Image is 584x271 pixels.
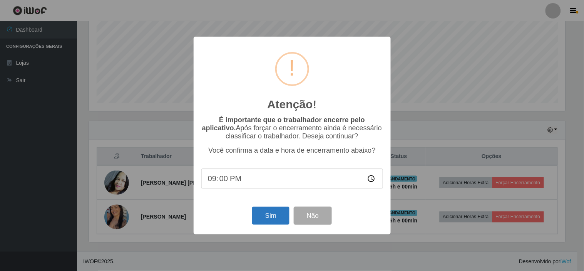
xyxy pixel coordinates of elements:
button: Sim [252,207,289,225]
p: Você confirma a data e hora de encerramento abaixo? [201,146,383,155]
button: Não [294,207,332,225]
b: É importante que o trabalhador encerre pelo aplicativo. [202,116,365,132]
p: Após forçar o encerramento ainda é necessário classificar o trabalhador. Deseja continuar? [201,116,383,140]
h2: Atenção! [267,98,316,111]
